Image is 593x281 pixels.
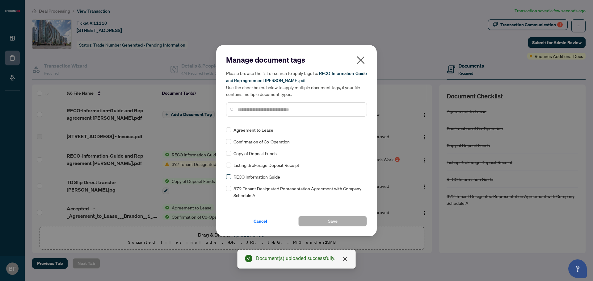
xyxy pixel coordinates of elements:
span: RECO-Information-Guide and Rep agreement [PERSON_NAME].pdf [226,71,367,83]
h5: Please browse the list or search to apply tags to: Use the checkboxes below to apply multiple doc... [226,70,367,97]
button: Cancel [226,216,295,226]
span: Agreement to Lease [233,126,273,133]
span: Copy of Deposit Funds [233,150,277,157]
span: RECO Information Guide [233,173,280,180]
h2: Manage document tags [226,55,367,65]
span: Cancel [254,216,267,226]
button: Save [298,216,367,226]
a: Close [342,256,348,262]
span: Confirmation of Co-Operation [233,138,290,145]
span: close [356,55,366,65]
button: Open asap [568,259,587,278]
div: Document(s) uploaded successfully. [256,255,348,262]
span: check-circle [245,255,252,262]
span: 372 Tenant Designated Representation Agreement with Company Schedule A [233,185,363,199]
span: Listing Brokerage Deposit Receipt [233,162,299,168]
span: close [343,257,347,262]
